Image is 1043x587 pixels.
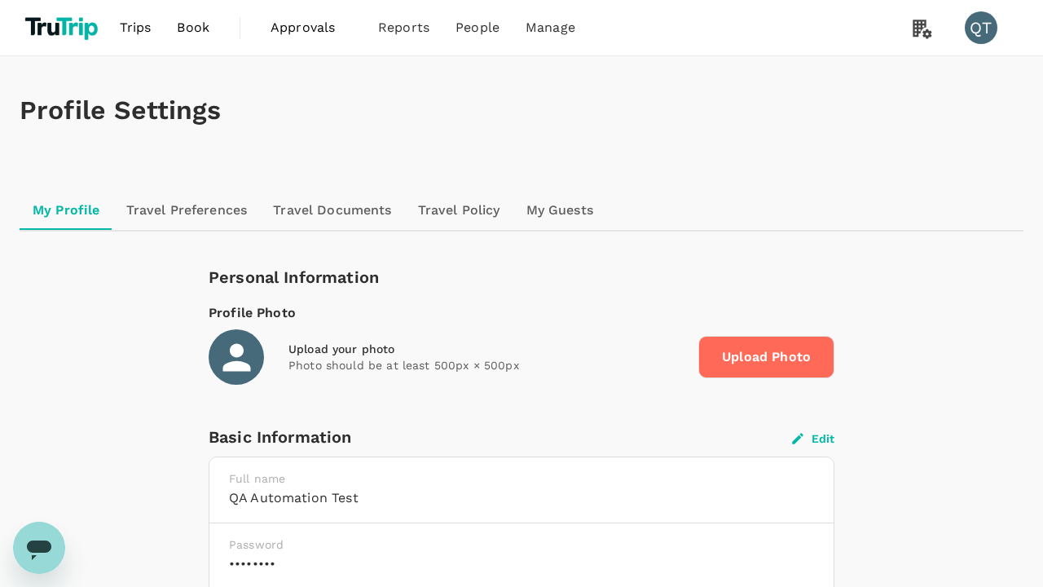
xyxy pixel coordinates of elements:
[13,522,65,574] iframe: Button to launch messaging window
[229,553,814,576] h6: ••••••••
[698,336,834,378] span: Upload Photo
[20,191,113,230] a: My Profile
[209,264,834,290] div: Personal Information
[513,191,606,230] a: My Guests
[113,191,261,230] a: Travel Preferences
[120,18,152,38] span: Trips
[209,303,834,323] div: Profile Photo
[271,18,352,38] span: Approvals
[965,11,997,44] div: QT
[229,536,814,553] p: Password
[20,10,107,46] img: TruTrip logo
[177,18,209,38] span: Book
[455,18,499,38] span: People
[229,470,814,487] p: Full name
[229,487,814,510] h6: QA Automation Test
[20,95,1023,126] h1: Profile Settings
[209,424,792,450] div: Basic Information
[288,357,685,373] p: Photo should be at least 500px × 500px
[378,18,429,38] span: Reports
[288,341,685,357] div: Upload your photo
[792,431,834,446] button: Edit
[260,191,404,230] a: Travel Documents
[405,191,513,230] a: Travel Policy
[526,18,575,38] span: Manage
